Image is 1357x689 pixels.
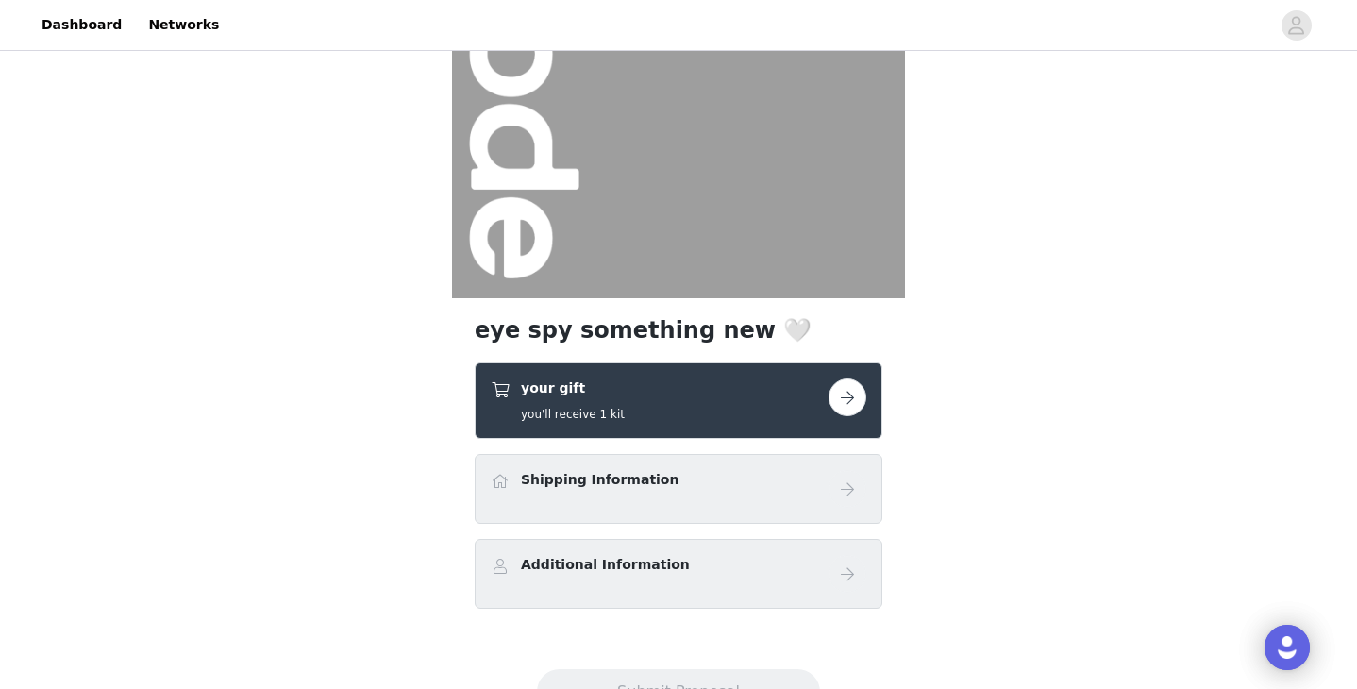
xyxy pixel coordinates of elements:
[521,555,690,575] h4: Additional Information
[475,313,882,347] h1: eye spy something new 🤍
[521,378,625,398] h4: your gift
[1287,10,1305,41] div: avatar
[137,4,230,46] a: Networks
[521,470,678,490] h4: Shipping Information
[1265,625,1310,670] div: Open Intercom Messenger
[475,539,882,609] div: Additional Information
[30,4,133,46] a: Dashboard
[475,454,882,524] div: Shipping Information
[521,406,625,423] h5: you'll receive 1 kit
[475,362,882,439] div: your gift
